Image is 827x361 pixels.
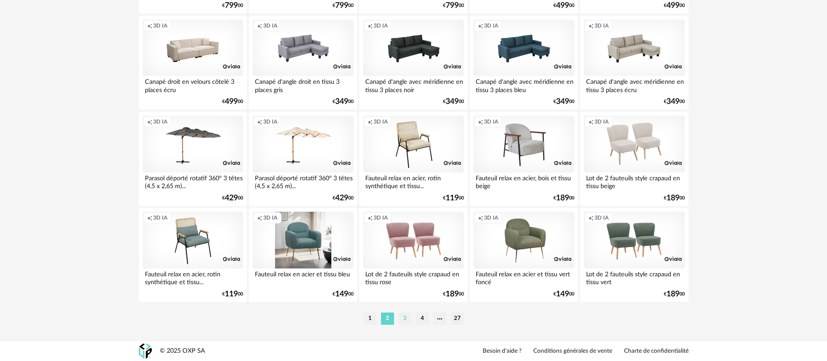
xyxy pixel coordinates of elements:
[484,22,498,29] span: 3D IA
[470,112,578,206] a: Creation icon 3D IA Fauteuil relax en acier, bois et tissu beige €18900
[446,195,459,201] span: 119
[478,214,483,221] span: Creation icon
[253,172,353,190] div: Parasol déporté rotatif 360° 3 têtes (4,5 x 2,65 m)...
[359,208,467,302] a: Creation icon 3D IA Lot de 2 fauteuils style crapaud en tissu rose €18900
[584,76,684,93] div: Canapé d'angle avec méridienne en tissu 3 places écru
[594,118,609,125] span: 3D IA
[584,172,684,190] div: Lot de 2 fauteuils style crapaud en tissu beige
[664,291,685,297] div: € 00
[367,214,373,221] span: Creation icon
[257,22,262,29] span: Creation icon
[483,347,522,355] a: Besoin d'aide ?
[556,291,569,297] span: 149
[153,214,168,221] span: 3D IA
[335,3,348,9] span: 799
[580,112,688,206] a: Creation icon 3D IA Lot de 2 fauteuils style crapaud en tissu beige €18900
[381,313,394,325] li: 2
[222,195,243,201] div: € 00
[553,291,574,297] div: € 00
[333,3,353,9] div: € 00
[333,99,353,105] div: € 00
[580,208,688,302] a: Creation icon 3D IA Lot de 2 fauteuils style crapaud en tissu vert €18900
[143,172,243,190] div: Parasol déporté rotatif 360° 3 têtes (4,5 x 2,65 m)...
[147,22,152,29] span: Creation icon
[533,347,612,355] a: Conditions générales de vente
[556,3,569,9] span: 499
[474,172,574,190] div: Fauteuil relax en acier, bois et tissu beige
[359,16,467,110] a: Creation icon 3D IA Canapé d'angle avec méridienne en tissu 3 places noir €34900
[664,195,685,201] div: € 00
[263,118,278,125] span: 3D IA
[225,3,238,9] span: 799
[253,76,353,93] div: Canapé d'angle droit en tissu 3 places gris
[553,195,574,201] div: € 00
[222,3,243,9] div: € 00
[666,99,679,105] span: 349
[263,22,278,29] span: 3D IA
[556,99,569,105] span: 349
[249,16,357,110] a: Creation icon 3D IA Canapé d'angle droit en tissu 3 places gris €34900
[470,208,578,302] a: Creation icon 3D IA Fauteuil relax en acier et tissu vert foncé €14900
[147,118,152,125] span: Creation icon
[222,291,243,297] div: € 00
[664,99,685,105] div: € 00
[398,313,412,325] li: 3
[225,99,238,105] span: 499
[333,291,353,297] div: € 00
[666,291,679,297] span: 189
[664,3,685,9] div: € 00
[594,214,609,221] span: 3D IA
[666,195,679,201] span: 189
[553,99,574,105] div: € 00
[153,118,168,125] span: 3D IA
[556,195,569,201] span: 189
[580,16,688,110] a: Creation icon 3D IA Canapé d'angle avec méridienne en tissu 3 places écru €34900
[143,76,243,93] div: Canapé droit en velours côtelé 3 places écru
[588,118,594,125] span: Creation icon
[335,291,348,297] span: 149
[225,195,238,201] span: 429
[478,22,483,29] span: Creation icon
[363,268,463,286] div: Lot de 2 fauteuils style crapaud en tissu rose
[484,214,498,221] span: 3D IA
[143,268,243,286] div: Fauteuil relax en acier, rotin synthétique et tissu...
[222,99,243,105] div: € 00
[364,313,377,325] li: 1
[416,313,429,325] li: 4
[443,99,464,105] div: € 00
[367,118,373,125] span: Creation icon
[594,22,609,29] span: 3D IA
[249,112,357,206] a: Creation icon 3D IA Parasol déporté rotatif 360° 3 têtes (4,5 x 2,65 m)... €42900
[446,3,459,9] span: 799
[333,195,353,201] div: € 00
[153,22,168,29] span: 3D IA
[374,214,388,221] span: 3D IA
[584,268,684,286] div: Lot de 2 fauteuils style crapaud en tissu vert
[253,268,353,286] div: Fauteuil relax en acier et tissu bleu
[588,22,594,29] span: Creation icon
[249,208,357,302] a: Creation icon 3D IA Fauteuil relax en acier et tissu bleu €14900
[588,214,594,221] span: Creation icon
[374,22,388,29] span: 3D IA
[443,3,464,9] div: € 00
[335,99,348,105] span: 349
[443,195,464,201] div: € 00
[374,118,388,125] span: 3D IA
[359,112,467,206] a: Creation icon 3D IA Fauteuil relax en acier, rotin synthétique et tissu... €11900
[470,16,578,110] a: Creation icon 3D IA Canapé d'angle avec méridienne en tissu 3 places bleu €34900
[443,291,464,297] div: € 00
[139,16,247,110] a: Creation icon 3D IA Canapé droit en velours côtelé 3 places écru €49900
[474,76,574,93] div: Canapé d'angle avec méridienne en tissu 3 places bleu
[225,291,238,297] span: 119
[160,347,205,355] div: © 2025 OXP SA
[446,99,459,105] span: 349
[474,268,574,286] div: Fauteuil relax en acier et tissu vert foncé
[257,118,262,125] span: Creation icon
[139,112,247,206] a: Creation icon 3D IA Parasol déporté rotatif 360° 3 têtes (4,5 x 2,65 m)... €42900
[139,344,152,359] img: OXP
[139,208,247,302] a: Creation icon 3D IA Fauteuil relax en acier, rotin synthétique et tissu... €11900
[263,214,278,221] span: 3D IA
[451,313,464,325] li: 27
[666,3,679,9] span: 499
[363,172,463,190] div: Fauteuil relax en acier, rotin synthétique et tissu...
